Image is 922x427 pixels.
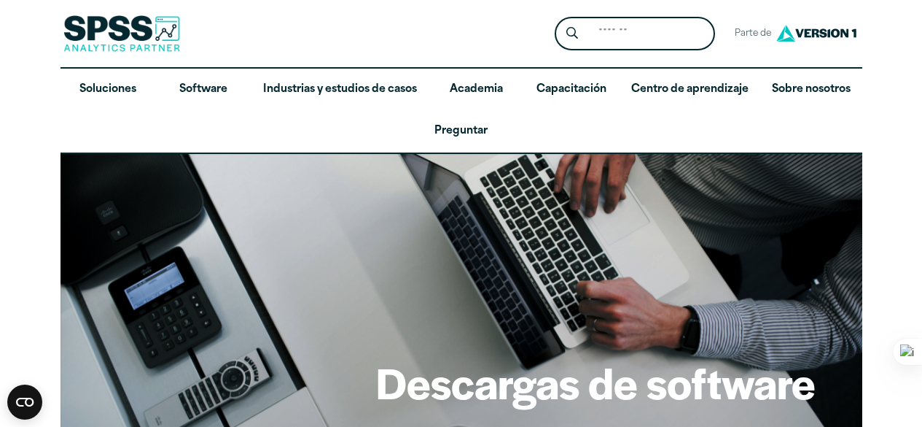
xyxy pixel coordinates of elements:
[524,69,620,111] a: Capacitación
[376,352,816,412] font: Descargas de software
[536,84,606,95] font: Capacitación
[60,69,862,153] nav: Versión de escritorio del menú principal del sitio
[450,84,503,95] font: Academia
[631,84,749,95] font: Centro de aprendizaje
[156,69,251,111] a: Software
[760,69,862,111] a: Sobre nosotros
[566,27,578,39] svg: Icono de lupa de búsqueda
[558,20,585,47] button: Icono de lupa de búsqueda
[7,385,42,420] button: Open CMP widget
[179,84,227,95] font: Software
[620,69,760,111] a: Centro de aprendizaje
[60,69,156,111] a: Soluciones
[251,69,429,111] a: Industrias y estudios de casos
[735,29,771,38] font: Parte de
[773,20,860,47] img: Logotipo de la versión 1
[63,15,180,52] img: Socio de análisis de SPSS
[429,69,524,111] a: Academia
[434,126,488,136] font: Preguntar
[79,84,136,95] font: Soluciones
[60,110,862,153] a: Preguntar
[555,17,715,51] form: Formulario de búsqueda del encabezado del sitio
[263,84,417,95] font: Industrias y estudios de casos
[772,84,851,95] font: Sobre nosotros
